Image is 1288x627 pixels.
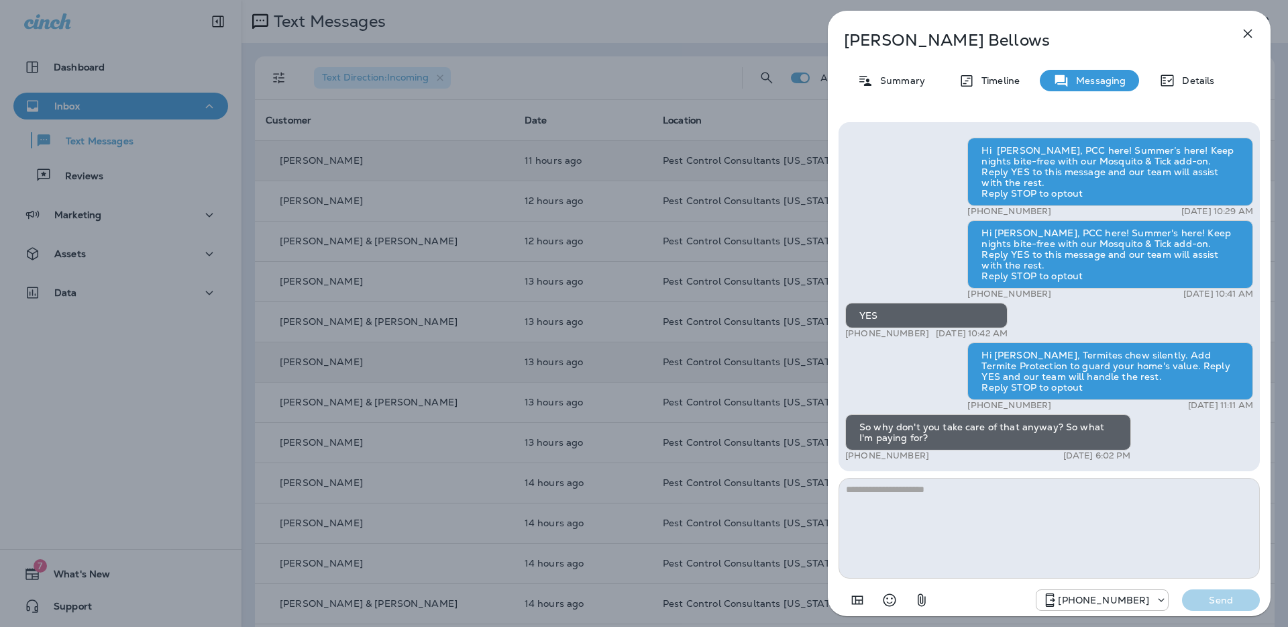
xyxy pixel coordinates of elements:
div: So why don't you take care of that anyway? So what I'm paying for? [845,414,1131,450]
div: +1 (815) 998-9676 [1036,592,1168,608]
button: Select an emoji [876,587,903,614]
p: Messaging [1069,75,1126,86]
p: [DATE] 10:29 AM [1181,206,1253,217]
p: Details [1175,75,1214,86]
p: [PHONE_NUMBER] [967,206,1051,217]
p: Timeline [975,75,1020,86]
p: [DATE] 10:42 AM [936,328,1008,339]
p: [PHONE_NUMBER] [845,450,929,461]
p: [DATE] 11:11 AM [1188,400,1253,411]
p: [PHONE_NUMBER] [967,400,1051,411]
div: Hi [PERSON_NAME], PCC here! Summer's here! Keep nights bite-free with our Mosquito & Tick add-on.... [967,220,1253,289]
div: YES [845,303,1008,328]
p: Summary [873,75,925,86]
p: [PHONE_NUMBER] [1058,595,1149,606]
p: [PHONE_NUMBER] [845,328,929,339]
p: [PHONE_NUMBER] [967,289,1051,299]
p: [PERSON_NAME] Bellows [844,31,1210,50]
button: Add in a premade template [844,587,871,614]
div: Hi [PERSON_NAME], PCC here! Summer’s here! Keep nights bite-free with our Mosquito & Tick add-on.... [967,138,1253,206]
p: [DATE] 6:02 PM [1063,450,1131,461]
p: [DATE] 10:41 AM [1183,289,1253,299]
div: Hi [PERSON_NAME], Termites chew silently. Add Termite Protection to guard your home's value. Repl... [967,342,1253,400]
